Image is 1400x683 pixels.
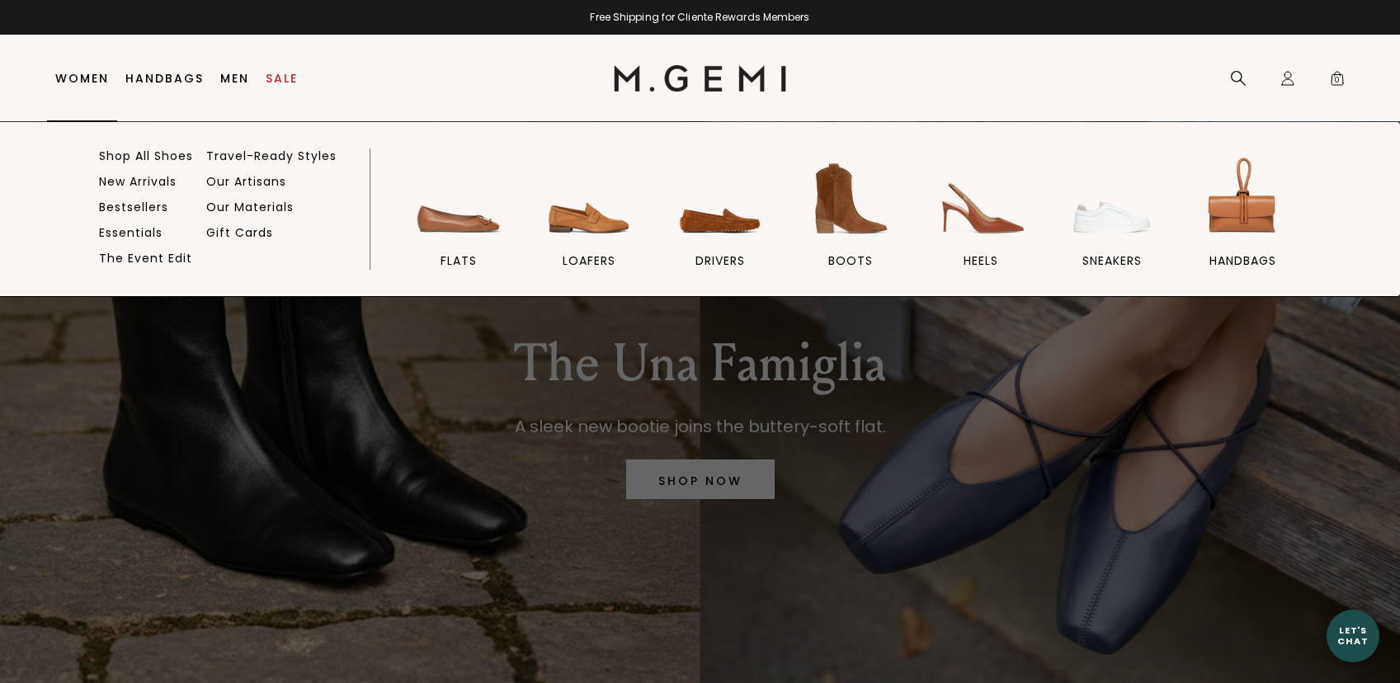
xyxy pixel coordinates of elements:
a: Sale [266,72,298,85]
span: heels [964,253,998,268]
div: Let's Chat [1327,625,1379,646]
img: M.Gemi [614,65,786,92]
span: loafers [563,253,615,268]
a: Women [55,72,109,85]
a: flats [400,153,517,296]
a: New Arrivals [99,174,177,189]
img: flats [412,153,505,245]
a: loafers [530,153,648,296]
a: Our Artisans [206,174,286,189]
img: heels [935,153,1027,245]
img: loafers [543,153,635,245]
a: Gift Cards [206,225,273,240]
img: sneakers [1066,153,1158,245]
span: flats [441,253,477,268]
a: BOOTS [792,153,909,296]
span: handbags [1209,253,1276,268]
a: Bestsellers [99,200,168,214]
img: drivers [674,153,766,245]
a: Handbags [125,72,204,85]
span: BOOTS [828,253,873,268]
a: Men [220,72,249,85]
a: Shop All Shoes [99,148,193,163]
span: 0 [1329,73,1346,90]
a: Our Materials [206,200,294,214]
span: drivers [695,253,745,268]
a: drivers [661,153,778,296]
a: heels [922,153,1039,296]
img: BOOTS [804,153,897,245]
a: The Event Edit [99,251,192,266]
span: sneakers [1082,253,1142,268]
a: sneakers [1054,153,1171,296]
a: handbags [1184,153,1301,296]
a: Essentials [99,225,163,240]
img: handbags [1196,153,1289,245]
a: Travel-Ready Styles [206,148,337,163]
